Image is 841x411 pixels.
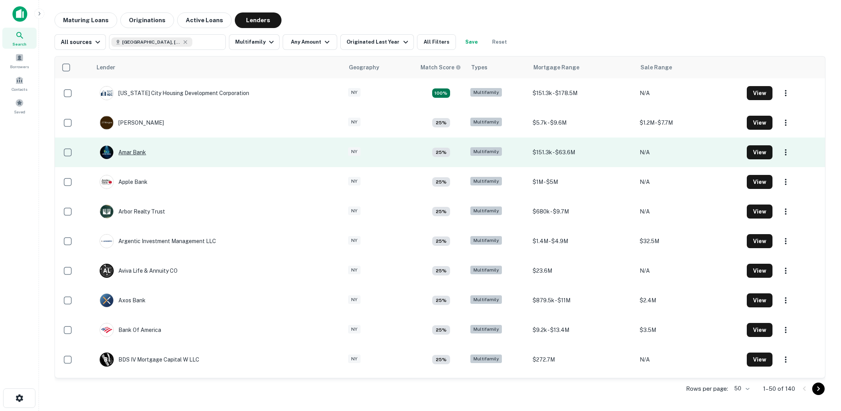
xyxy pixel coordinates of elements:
[747,205,772,219] button: View
[533,63,579,72] div: Mortgage Range
[2,73,37,94] a: Contacts
[12,86,27,92] span: Contacts
[747,145,772,159] button: View
[2,50,37,71] div: Borrowers
[470,88,502,97] div: Multifamily
[344,56,415,78] th: Geography
[747,264,772,278] button: View
[100,205,165,219] div: Arbor Realty Trust
[529,167,636,197] td: $1M - $5M
[100,205,113,218] img: picture
[229,34,280,50] button: Multifamily
[120,12,174,28] button: Originations
[100,293,146,307] div: Axos Bank
[747,86,772,100] button: View
[12,41,26,47] span: Search
[100,294,113,307] img: picture
[636,226,743,256] td: $32.5M
[348,295,361,304] div: NY
[348,88,361,97] div: NY
[636,78,743,108] td: N/A
[235,12,282,28] button: Lenders
[470,325,502,334] div: Multifamily
[348,206,361,215] div: NY
[349,63,379,72] div: Geography
[100,264,178,278] div: Aviva Life & Annuity CO
[100,323,113,337] img: picture
[420,63,461,72] div: Capitalize uses an advanced AI algorithm to match your search with the best lender. The match sco...
[122,39,181,46] span: [GEOGRAPHIC_DATA], [US_STATE], [GEOGRAPHIC_DATA], [GEOGRAPHIC_DATA]
[92,56,344,78] th: Lender
[432,177,450,187] div: Matching Properties: 4, hasApolloMatch: undefined
[100,323,161,337] div: Bank Of America
[747,293,772,307] button: View
[2,95,37,116] a: Saved
[529,78,636,108] td: $151.3k - $178.5M
[348,236,361,245] div: NY
[470,177,502,186] div: Multifamily
[420,63,459,72] h6: Match Score
[529,256,636,286] td: $23.6M
[432,236,450,246] div: Matching Properties: 15, hasApolloMatch: undefined
[348,147,361,156] div: NY
[416,56,466,78] th: Capitalize uses an advanced AI algorithm to match your search with the best lender. The match sco...
[432,296,450,305] div: Matching Properties: 5, hasApolloMatch: undefined
[2,28,37,49] a: Search
[100,175,148,189] div: Apple Bank
[432,118,450,127] div: Matching Properties: 100, hasApolloMatch: undefined
[103,267,110,275] p: A L
[636,345,743,374] td: N/A
[529,138,636,167] td: $151.3k - $63.6M
[686,384,728,393] p: Rows per page:
[432,355,450,364] div: Matching Properties: 4, hasApolloMatch: undefined
[100,116,113,129] img: picture
[470,266,502,275] div: Multifamily
[348,177,361,186] div: NY
[348,118,361,127] div: NY
[636,315,743,345] td: $3.5M
[487,34,512,50] button: Reset
[55,34,106,50] button: All sources
[470,355,502,363] div: Multifamily
[55,12,117,28] button: Maturing Loans
[529,345,636,374] td: $272.7M
[283,34,337,50] button: Any Amount
[348,266,361,275] div: NY
[12,6,27,22] img: capitalize-icon.png
[636,374,743,404] td: N/A
[747,353,772,367] button: View
[470,295,502,304] div: Multifamily
[470,236,502,245] div: Multifamily
[100,86,249,100] div: [US_STATE] City Housing Development Corporation
[636,138,743,167] td: N/A
[177,12,232,28] button: Active Loans
[432,88,450,98] div: Matching Properties: 700, hasApolloMatch: undefined
[636,197,743,226] td: N/A
[812,383,825,395] button: Go to next page
[348,355,361,363] div: NY
[100,145,146,159] div: Amar Bank
[747,323,772,337] button: View
[529,315,636,345] td: $9.2k - $13.4M
[432,325,450,335] div: Matching Properties: 11, hasApolloMatch: undefined
[529,56,636,78] th: Mortgage Range
[636,108,743,138] td: $1.2M - $7.7M
[802,349,841,386] iframe: Chat Widget
[466,56,529,78] th: Types
[470,118,502,127] div: Multifamily
[432,148,450,157] div: Matching Properties: 86, hasApolloMatch: undefined
[459,34,484,50] button: Save your search to get updates of matches that match your search criteria.
[529,226,636,256] td: $1.4M - $4.9M
[470,147,502,156] div: Multifamily
[529,108,636,138] td: $5.7k - $9.6M
[636,286,743,315] td: $2.4M
[763,384,795,393] p: 1–50 of 140
[417,34,456,50] button: All Filters
[340,34,413,50] button: Originated Last Year
[640,63,672,72] div: Sale Range
[61,37,102,47] div: All sources
[747,116,772,130] button: View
